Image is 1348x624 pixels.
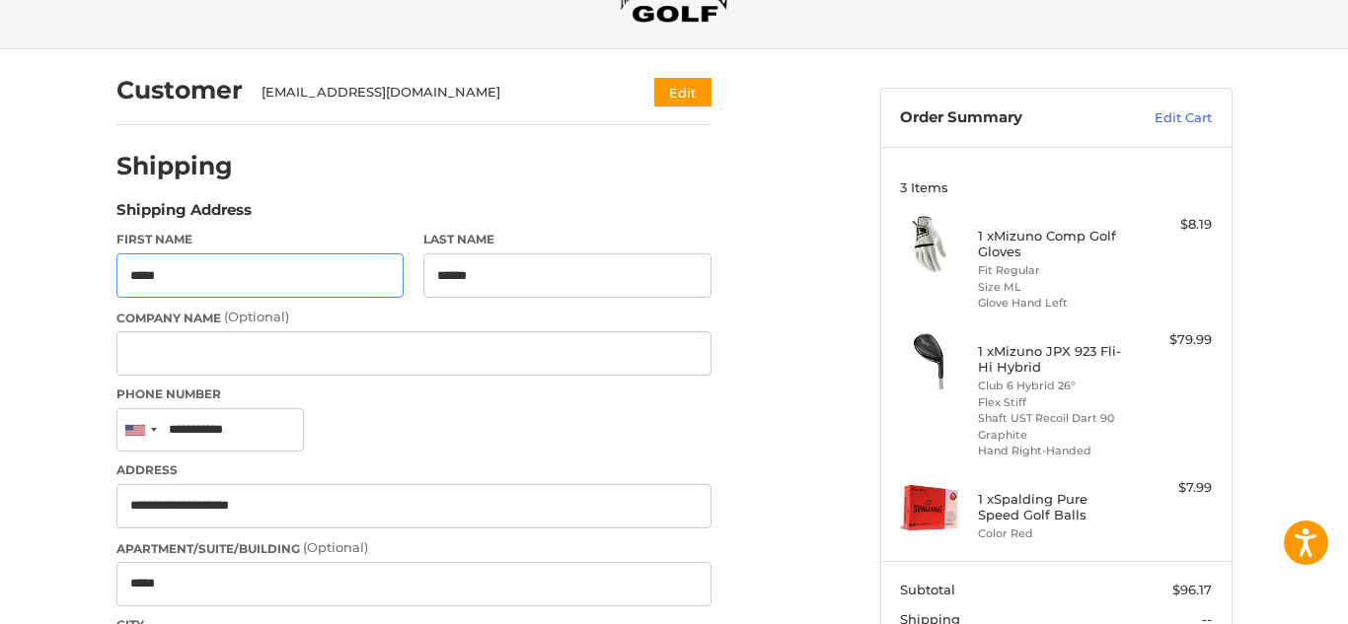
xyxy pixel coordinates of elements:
label: Phone Number [116,385,711,403]
div: $7.99 [1134,478,1212,498]
div: United States: +1 [117,409,163,451]
small: (Optional) [224,309,289,324]
h3: Order Summary [900,108,1112,128]
label: Company Name [116,308,711,327]
legend: Shipping Address [116,199,252,231]
a: Edit Cart [1112,108,1212,128]
h4: 1 x Mizuno Comp Golf Gloves [978,228,1129,260]
h4: 1 x Spalding Pure Speed Golf Balls [978,491,1129,523]
div: $79.99 [1134,330,1212,350]
h3: 3 Items [900,179,1212,195]
span: Subtotal [900,582,955,597]
label: Last Name [423,231,711,248]
li: Club 6 Hybrid 26° [978,378,1129,394]
h2: Shipping [116,151,233,181]
li: Glove Hand Left [978,295,1129,312]
h4: 1 x Mizuno JPX 923 Fli-Hi Hybrid [978,343,1129,376]
div: $8.19 [1134,215,1212,235]
li: Color Red [978,525,1129,542]
button: Edit [654,78,711,106]
div: [EMAIL_ADDRESS][DOMAIN_NAME] [262,83,616,103]
label: Address [116,461,711,479]
li: Size ML [978,279,1129,296]
li: Shaft UST Recoil Dart 90 Graphite [978,410,1129,443]
li: Flex Stiff [978,394,1129,411]
h2: Customer [116,75,243,105]
li: Fit Regular [978,262,1129,279]
span: $96.17 [1172,582,1212,597]
label: First Name [116,231,405,248]
li: Hand Right-Handed [978,443,1129,459]
label: Apartment/Suite/Building [116,538,711,558]
small: (Optional) [303,539,368,555]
